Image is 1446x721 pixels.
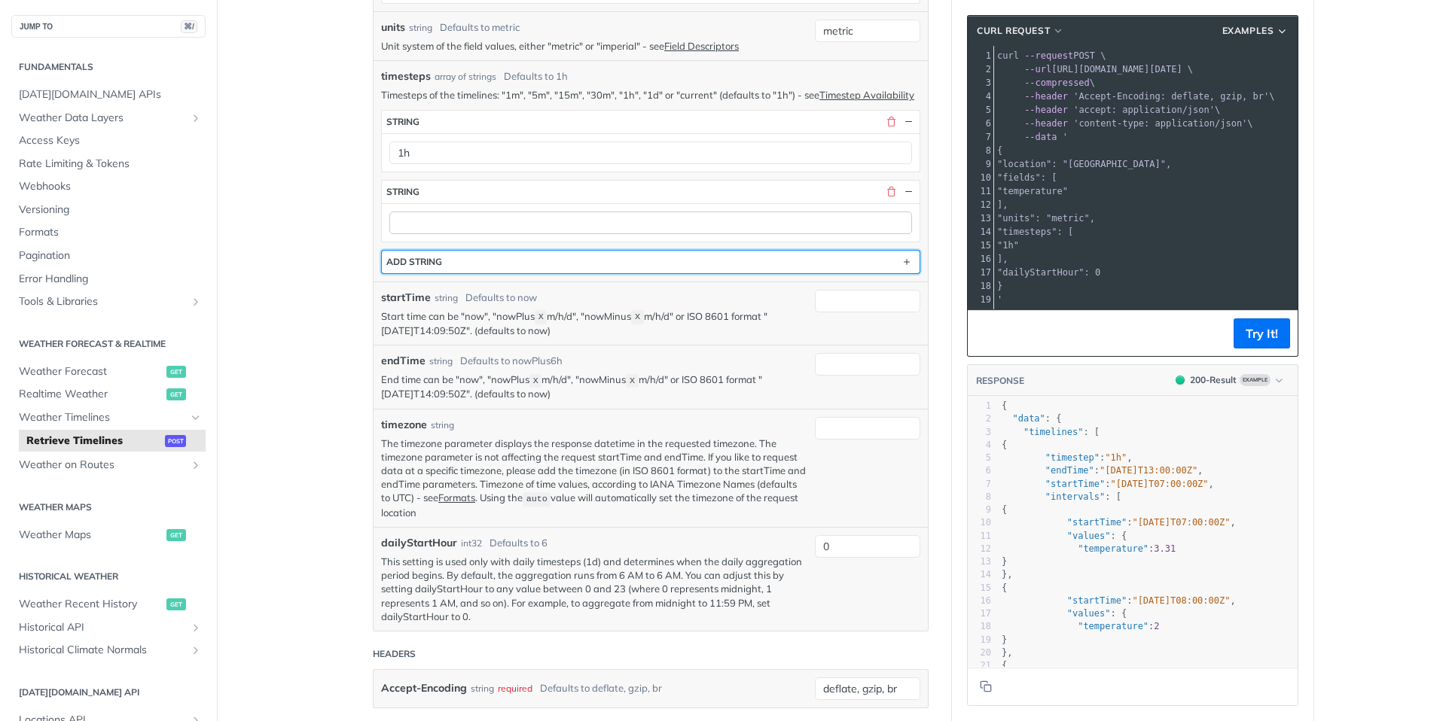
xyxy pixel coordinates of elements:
[968,293,993,306] div: 19
[997,294,1002,305] span: '
[19,111,186,126] span: Weather Data Layers
[435,291,458,305] div: string
[968,130,993,144] div: 7
[526,494,548,504] span: auto
[975,322,996,345] button: Copy to clipboard
[997,118,1253,129] span: \
[1002,531,1127,541] span: : {
[461,537,482,550] div: int32
[19,458,186,473] span: Weather on Routes
[435,70,496,84] div: array of strings
[997,213,1095,224] span: "units": "metric",
[968,171,993,184] div: 10
[381,353,426,369] label: endTime
[1002,452,1133,463] span: : ,
[997,199,1008,210] span: ],
[968,595,991,607] div: 16
[1024,105,1068,115] span: --header
[1002,465,1203,476] span: : ,
[1132,517,1230,528] span: "[DATE]T07:00:00Z"
[381,437,807,519] p: The timezone parameter displays the response datetime in the requested timezone. The timezone par...
[11,639,206,662] a: Historical Climate NormalsShow subpages for Historical Climate Normals
[901,185,915,199] button: Hide
[968,225,993,239] div: 14
[968,266,993,279] div: 17
[1073,118,1247,129] span: 'content-type: application/json'
[968,103,993,117] div: 5
[498,677,532,699] div: required
[975,675,996,698] button: Copy to clipboard
[1024,64,1051,75] span: --url
[11,84,206,106] a: [DATE][DOMAIN_NAME] APIs
[190,296,202,308] button: Show subpages for Tools & Libraries
[901,115,915,129] button: Hide
[19,643,186,658] span: Historical Climate Normals
[1190,373,1237,387] div: 200 - Result
[381,309,807,338] p: Start time can be "now", "nowPlus m/h/d", "nowMinus m/h/d" or ISO 8601 format "[DATE]T14:09:50Z"....
[11,500,206,514] h2: Weather Maps
[1217,23,1294,38] button: Examples
[1024,118,1068,129] span: --header
[1176,376,1185,385] span: 200
[386,256,442,267] div: ADD string
[1002,556,1007,567] span: }
[1073,91,1269,102] span: 'Accept-Encoding: deflate, gzip, br'
[968,198,993,211] div: 12
[1023,427,1083,437] span: "timelines"
[19,272,202,287] span: Error Handling
[429,354,453,368] div: string
[997,186,1068,196] span: "temperature"
[11,221,206,244] a: Formats
[1002,413,1062,424] span: : {
[1002,517,1236,528] span: : ,
[968,634,991,646] div: 19
[381,535,457,551] label: dailyStartHour
[1240,374,1271,386] span: Example
[997,78,1095,88] span: \
[190,412,202,424] button: Hide subpages for Weather Timelines
[630,376,635,386] span: X
[11,245,206,267] a: Pagination
[166,366,186,378] span: get
[968,239,993,252] div: 15
[1063,132,1068,142] span: '
[819,89,914,101] a: Timestep Availability
[19,179,202,194] span: Webhooks
[1045,491,1105,502] span: "intervals"
[1078,543,1149,554] span: "temperature"
[1045,479,1105,489] span: "startTime"
[1002,634,1007,645] span: }
[381,417,427,433] label: timezone
[1002,543,1176,554] span: :
[968,49,993,62] div: 1
[19,620,186,635] span: Historical API
[968,184,993,198] div: 11
[1045,465,1094,476] span: "endTime"
[190,644,202,656] button: Show subpages for Historical Climate Normals
[11,524,206,546] a: Weather Mapsget
[1132,595,1230,606] span: "[DATE]T08:00:00Z"
[381,373,807,401] p: End time can be "now", "nowPlus m/h/d", "nowMinus m/h/d" or ISO 8601 format "[DATE]T14:09:50Z". (...
[26,434,161,449] span: Retrieve Timelines
[381,677,467,699] label: Accept-Encoding
[1012,413,1045,424] span: "data"
[11,570,206,583] h2: Historical Weather
[1024,50,1073,61] span: --request
[1002,660,1007,671] span: {
[190,459,202,471] button: Show subpages for Weather on Routes
[1002,595,1236,606] span: : ,
[382,111,920,133] button: string
[19,597,163,612] span: Weather Recent History
[19,430,206,452] a: Retrieve Timelinespost
[1067,531,1111,541] span: "values"
[997,281,1002,291] span: }
[968,530,991,543] div: 11
[11,15,206,38] button: JUMP TO⌘/
[166,598,186,610] span: get
[190,622,202,634] button: Show subpages for Historical API
[166,388,186,400] span: get
[11,360,206,383] a: Weather Forecastget
[997,267,1100,278] span: "dailyStartHour": 0
[1067,517,1127,528] span: "startTime"
[968,503,991,516] div: 9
